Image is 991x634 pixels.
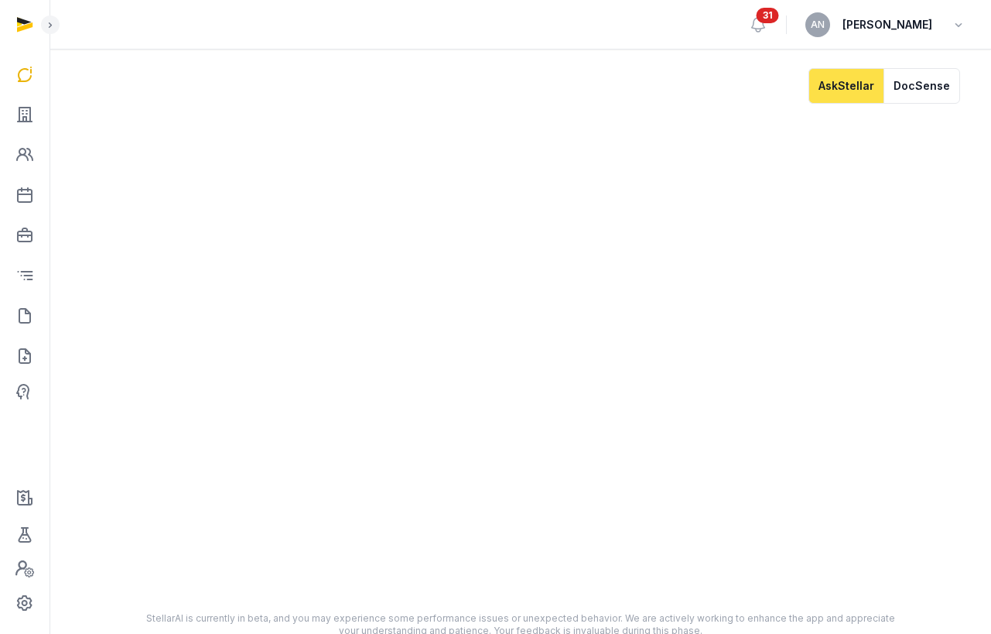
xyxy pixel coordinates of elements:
[883,68,960,104] button: DocSense
[842,15,932,34] span: [PERSON_NAME]
[805,12,830,37] button: AN
[811,20,825,29] span: AN
[757,8,779,23] span: 31
[808,68,883,104] button: AskStellar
